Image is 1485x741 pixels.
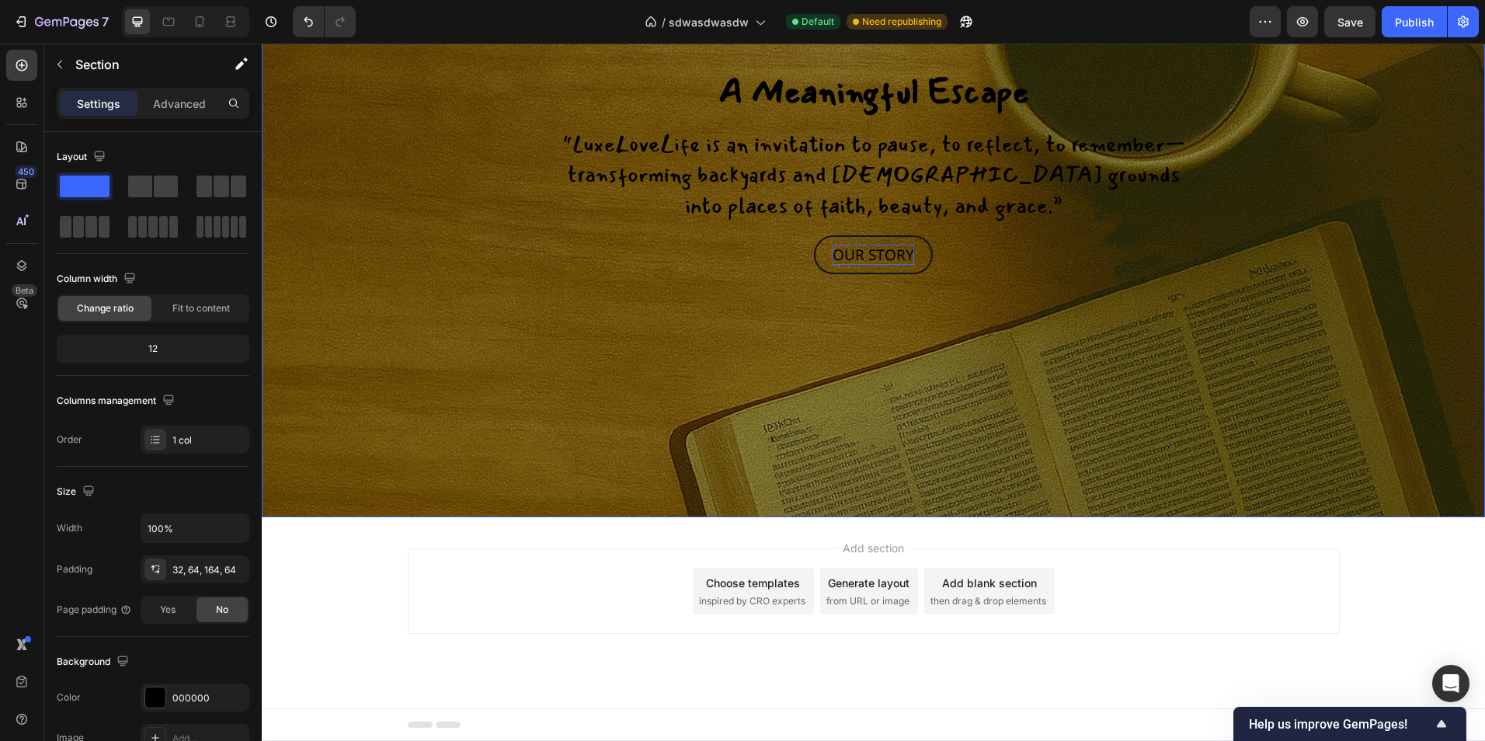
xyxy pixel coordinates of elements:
button: Publish [1382,6,1447,37]
div: Size [57,482,98,503]
span: Default [802,15,834,29]
div: 12 [60,338,246,360]
div: 000000 [172,691,245,705]
button: Save [1324,6,1375,37]
span: then drag & drop elements [669,551,784,565]
iframe: Design area [262,43,1485,741]
div: Order [57,433,82,447]
div: Columns management [57,391,178,412]
div: Undo/Redo [293,6,356,37]
p: Settings [77,96,120,112]
div: Color [57,691,81,704]
button: <p>&nbsp; &nbsp;OUR STORY &nbsp;&nbsp;</p> [552,192,671,231]
button: 7 [6,6,116,37]
span: sdwasdwasdw [669,14,749,30]
div: Generate layout [566,531,648,548]
div: 1 col [172,433,245,447]
div: Open Intercom Messenger [1432,665,1469,702]
div: Layout [57,147,109,168]
div: Page padding [57,603,132,617]
span: from URL or image [565,551,648,565]
span: inspired by CRO experts [437,551,544,565]
p: Advanced [153,96,206,112]
div: Publish [1395,14,1434,30]
button: Show survey - Help us improve GemPages! [1249,715,1451,733]
div: Beta [12,284,37,297]
p: “LuxeLoveLife is an invitation to pause, to reflect, to remember—transforming backyards and [DEMO... [287,86,937,178]
span: No [216,603,228,617]
span: Add section [575,496,649,513]
div: Choose templates [444,531,538,548]
div: Column width [57,269,139,290]
div: Width [57,521,82,535]
p: OUR STORY [571,201,652,222]
input: Auto [141,514,249,542]
span: Help us improve GemPages! [1249,717,1432,732]
span: Need republishing [862,15,941,29]
p: Section [75,55,203,74]
span: Yes [160,603,176,617]
div: 32, 64, 164, 64 [172,563,245,577]
span: Fit to content [172,301,230,315]
div: Background [57,652,132,673]
span: / [662,14,666,30]
span: Save [1337,16,1363,29]
p: 7 [102,12,109,31]
div: Add blank section [680,531,775,548]
div: 450 [15,165,37,178]
span: Change ratio [77,301,134,315]
div: Padding [57,562,92,576]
